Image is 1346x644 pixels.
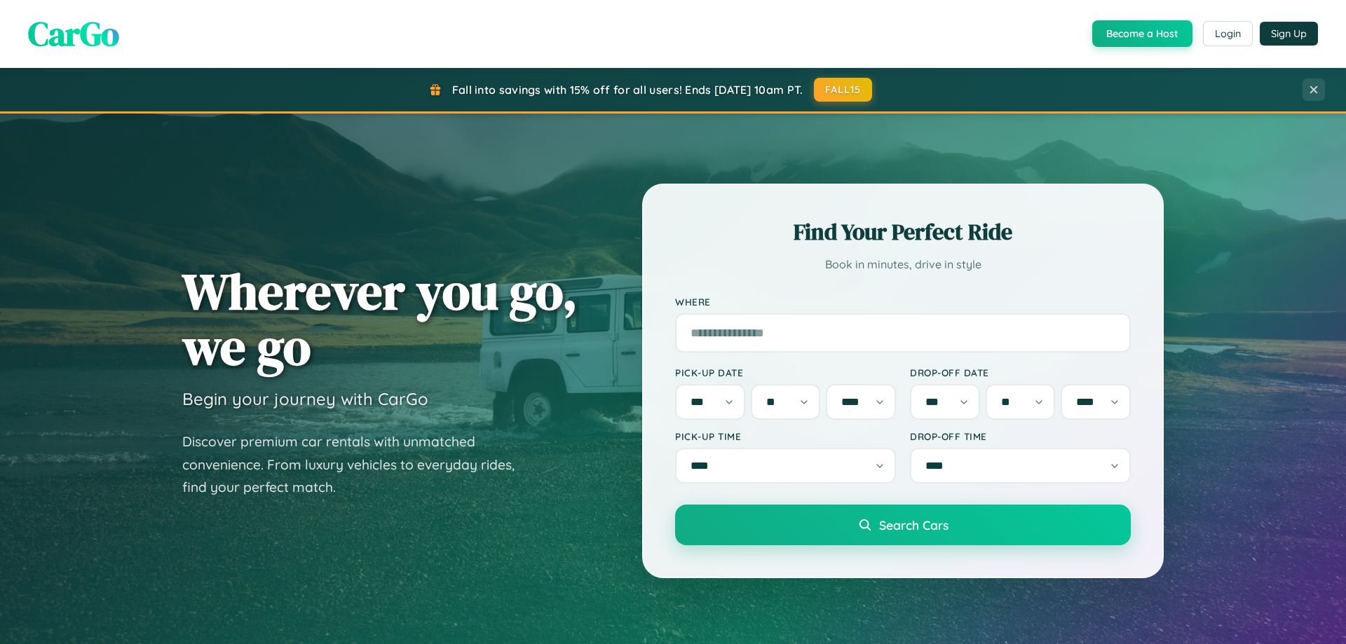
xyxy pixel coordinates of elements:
span: Fall into savings with 15% off for all users! Ends [DATE] 10am PT. [452,83,803,97]
p: Discover premium car rentals with unmatched convenience. From luxury vehicles to everyday rides, ... [182,430,533,499]
span: Search Cars [879,517,949,533]
h1: Wherever you go, we go [182,263,578,374]
h3: Begin your journey with CarGo [182,388,428,409]
button: Become a Host [1092,20,1192,47]
h2: Find Your Perfect Ride [675,217,1131,247]
label: Drop-off Time [910,430,1131,442]
button: FALL15 [814,78,873,102]
label: Pick-up Time [675,430,896,442]
label: Pick-up Date [675,366,896,378]
span: CarGo [28,11,119,57]
label: Drop-off Date [910,366,1131,378]
button: Login [1203,21,1253,46]
button: Sign Up [1260,22,1318,46]
p: Book in minutes, drive in style [675,254,1131,275]
button: Search Cars [675,505,1131,545]
label: Where [675,296,1131,308]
